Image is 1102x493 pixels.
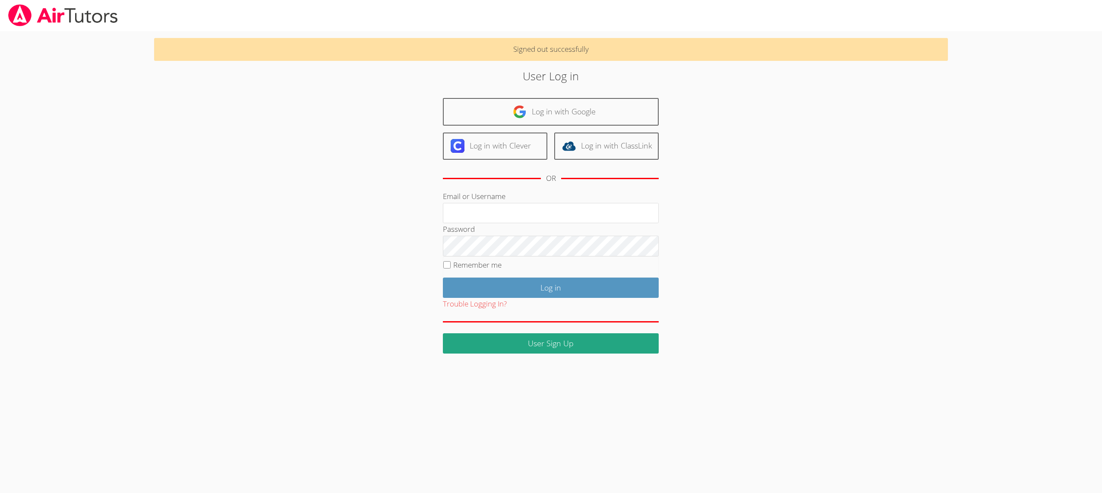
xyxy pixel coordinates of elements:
[253,68,849,84] h2: User Log in
[562,139,576,153] img: classlink-logo-d6bb404cc1216ec64c9a2012d9dc4662098be43eaf13dc465df04b49fa7ab582.svg
[443,298,507,310] button: Trouble Logging In?
[443,333,659,354] a: User Sign Up
[154,38,947,61] p: Signed out successfully
[554,133,659,160] a: Log in with ClassLink
[443,191,505,201] label: Email or Username
[451,139,464,153] img: clever-logo-6eab21bc6e7a338710f1a6ff85c0baf02591cd810cc4098c63d3a4b26e2feb20.svg
[7,4,119,26] img: airtutors_banner-c4298cdbf04f3fff15de1276eac7730deb9818008684d7c2e4769d2f7ddbe033.png
[443,224,475,234] label: Password
[546,172,556,185] div: OR
[453,260,502,270] label: Remember me
[443,278,659,298] input: Log in
[443,98,659,125] a: Log in with Google
[513,105,527,119] img: google-logo-50288ca7cdecda66e5e0955fdab243c47b7ad437acaf1139b6f446037453330a.svg
[443,133,547,160] a: Log in with Clever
